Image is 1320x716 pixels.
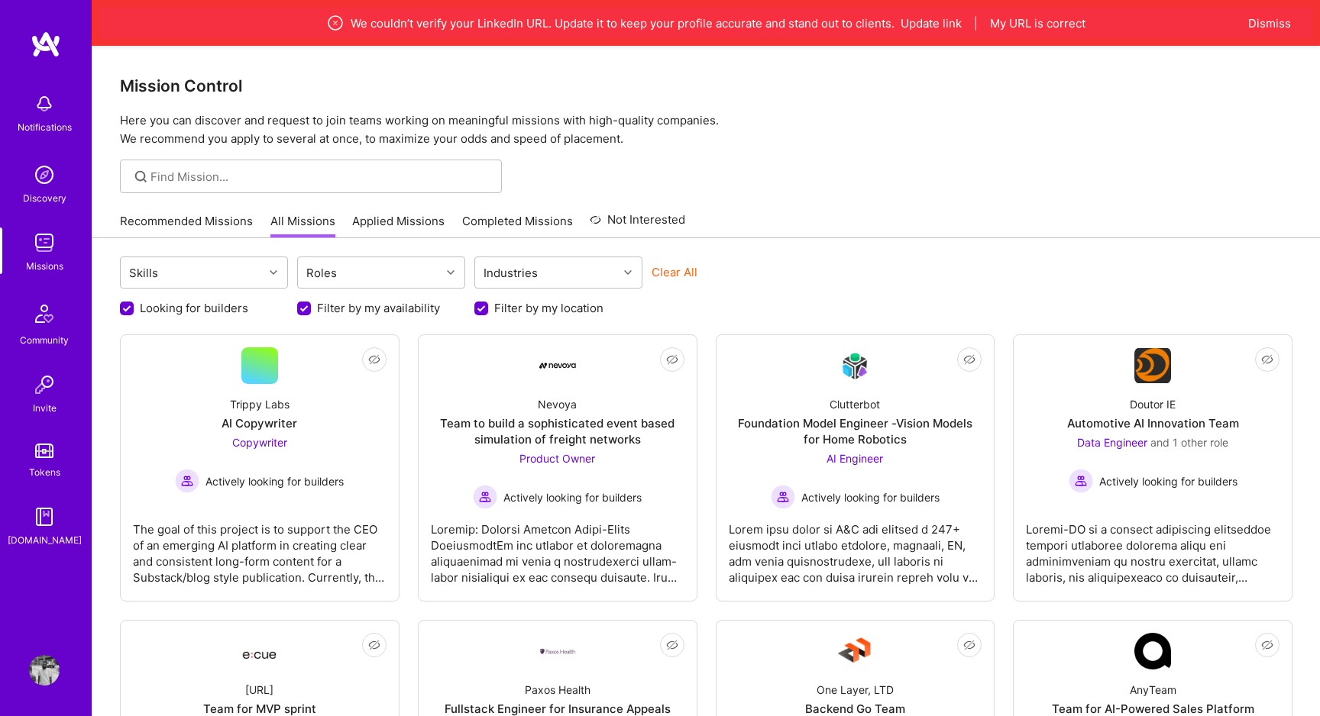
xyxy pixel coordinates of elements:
[431,347,684,589] a: Company LogoNevoyaTeam to build a sophisticated event based simulation of freight networksProduct...
[125,262,162,284] div: Skills
[494,300,603,316] label: Filter by my location
[29,89,60,119] img: bell
[35,443,53,458] img: tokens
[140,300,248,316] label: Looking for builders
[29,160,60,190] img: discovery
[817,682,894,698] div: One Layer, LTD
[20,332,69,348] div: Community
[1026,509,1280,585] div: Loremi-DO si a consect adipiscing elitseddoe tempori utlaboree dolorema aliqu eni adminimveniam q...
[1134,348,1171,383] img: Company Logo
[26,258,63,274] div: Missions
[901,15,962,31] button: Update link
[230,396,290,412] div: Trippy Labs
[1069,469,1093,493] img: Actively looking for builders
[431,509,684,585] div: Loremip: Dolorsi Ametcon Adipi-Elits DoeiusmodtEm inc utlabor et doloremagna aliquaenimad mi veni...
[1130,682,1176,698] div: AnyTeam
[352,213,445,238] a: Applied Missions
[652,264,697,280] button: Clear All
[120,111,1292,148] p: Here you can discover and request to join teams working on meaningful missions with high-quality ...
[317,300,440,316] label: Filter by my availability
[590,211,685,238] a: Not Interested
[447,269,455,276] i: icon Chevron
[368,353,380,366] i: icon EyeClosed
[836,348,873,384] img: Company Logo
[1261,353,1273,366] i: icon EyeClosed
[120,76,1292,95] h3: Mission Control
[33,400,57,416] div: Invite
[25,655,63,685] a: User Avatar
[29,502,60,532] img: guide book
[270,269,277,276] i: icon Chevron
[519,452,595,465] span: Product Owner
[431,415,684,447] div: Team to build a sophisticated event based simulation of freight networks
[26,295,63,332] img: Community
[539,647,576,656] img: Company Logo
[133,347,387,589] a: Trippy LabsAI CopywriterCopywriter Actively looking for buildersActively looking for buildersThe ...
[132,168,150,185] i: icon SearchGrey
[827,452,883,465] span: AI Engineer
[1261,639,1273,651] i: icon EyeClosed
[29,369,60,400] img: Invite
[1077,436,1147,449] span: Data Engineer
[23,190,66,206] div: Discovery
[8,532,82,548] div: [DOMAIN_NAME]
[1067,415,1239,431] div: Automotive AI Innovation Team
[171,14,1241,32] div: We couldn’t verify your LinkedIn URL. Update it to keep your profile accurate and stand out to cl...
[666,353,678,366] i: icon EyeClosed
[1150,436,1228,449] span: and 1 other role
[368,639,380,651] i: icon EyeClosed
[241,637,278,665] img: Company Logo
[990,15,1085,31] button: My URL is correct
[245,682,273,698] div: [URL]
[133,509,387,585] div: The goal of this project is to support the CEO of an emerging AI platform in creating clear and c...
[1134,633,1171,669] img: Company Logo
[480,262,542,284] div: Industries
[29,655,60,685] img: User Avatar
[771,485,795,509] img: Actively looking for builders
[729,415,982,447] div: Foundation Model Engineer -Vision Models for Home Robotics
[538,396,577,412] div: Nevoya
[539,363,576,369] img: Company Logo
[175,469,199,493] img: Actively looking for builders
[830,396,880,412] div: Clutterbot
[974,15,978,31] span: |
[1248,15,1291,31] button: Dismiss
[302,262,341,284] div: Roles
[963,353,975,366] i: icon EyeClosed
[29,464,60,480] div: Tokens
[836,633,873,669] img: Company Logo
[232,436,287,449] span: Copywriter
[525,682,590,698] div: Paxos Health
[666,639,678,651] i: icon EyeClosed
[1026,347,1280,589] a: Company LogoDoutor IEAutomotive AI Innovation TeamData Engineer and 1 other roleActively looking ...
[462,213,573,238] a: Completed Missions
[473,485,497,509] img: Actively looking for builders
[31,31,61,58] img: logo
[503,489,642,505] span: Actively looking for builders
[1099,473,1237,489] span: Actively looking for builders
[29,227,60,258] img: teamwork
[1130,396,1176,412] div: Doutor IE
[729,509,982,585] div: Lorem ipsu dolor si A&C adi elitsed d 247+ eiusmodt inci utlabo etdolore, magnaali, EN, adm venia...
[150,169,490,185] input: Find Mission...
[729,347,982,589] a: Company LogoClutterbotFoundation Model Engineer -Vision Models for Home RoboticsAI Engineer Activ...
[205,473,344,489] span: Actively looking for builders
[222,415,297,431] div: AI Copywriter
[18,119,72,135] div: Notifications
[270,213,335,238] a: All Missions
[963,639,975,651] i: icon EyeClosed
[624,269,632,276] i: icon Chevron
[801,489,940,505] span: Actively looking for builders
[120,213,253,238] a: Recommended Missions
